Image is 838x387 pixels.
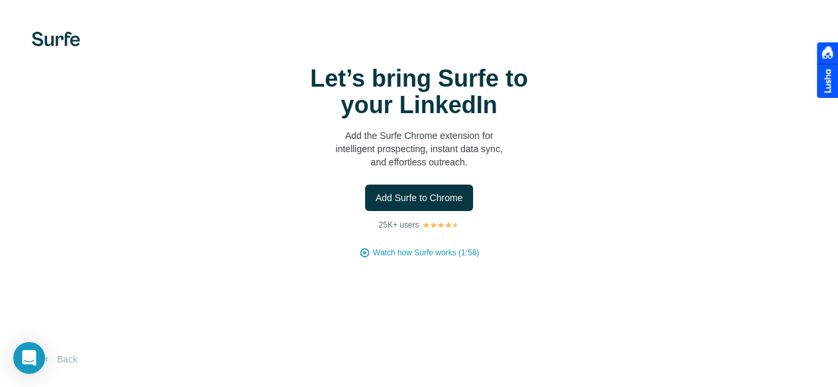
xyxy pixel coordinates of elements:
img: Rating Stars [422,221,460,229]
button: Add Surfe to Chrome [365,185,474,211]
img: Surfe's logo [32,32,80,46]
span: Add Surfe to Chrome [376,191,463,204]
p: 25K+ users [378,219,419,231]
button: Back [32,347,87,371]
div: Open Intercom Messenger [13,342,45,374]
h1: Let’s bring Surfe to your LinkedIn [287,65,552,118]
button: Watch how Surfe works (1:58) [373,247,479,259]
p: Add the Surfe Chrome extension for intelligent prospecting, instant data sync, and effortless out... [287,129,552,169]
